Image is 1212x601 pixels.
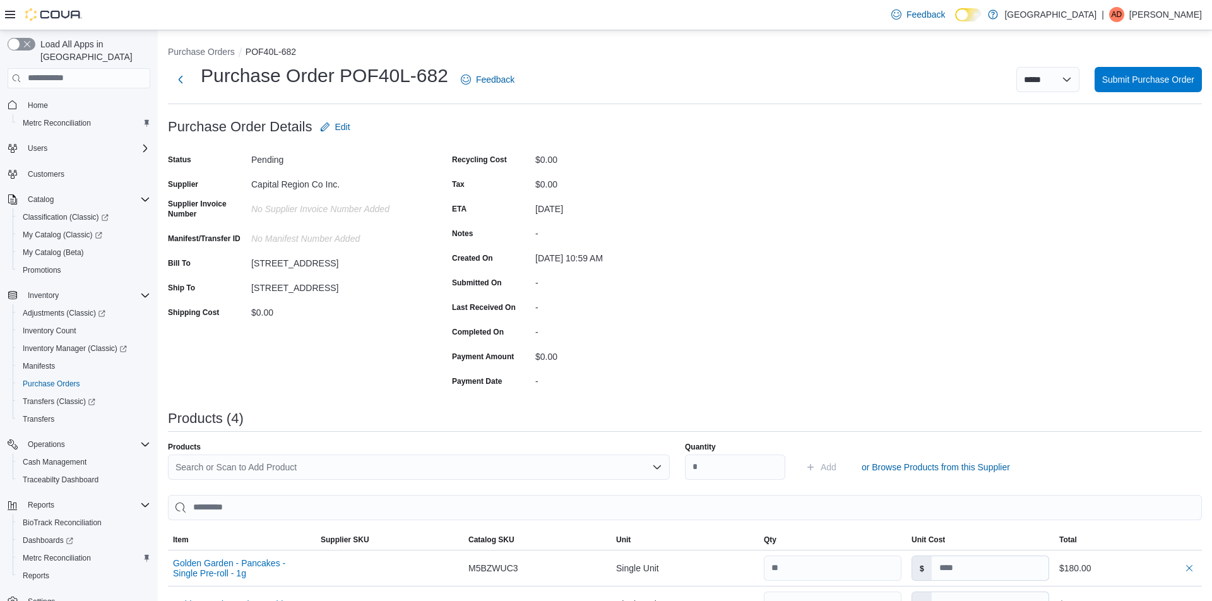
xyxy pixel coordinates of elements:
[18,394,100,409] a: Transfers (Classic)
[18,515,107,530] a: BioTrack Reconciliation
[173,535,189,545] span: Item
[452,302,516,312] label: Last Received On
[906,8,945,21] span: Feedback
[13,340,155,357] a: Inventory Manager (Classic)
[168,234,241,244] label: Manifest/Transfer ID
[13,114,155,132] button: Metrc Reconciliation
[535,150,704,165] div: $0.00
[23,361,55,371] span: Manifests
[13,567,155,585] button: Reports
[18,376,150,391] span: Purchase Orders
[23,97,150,113] span: Home
[23,326,76,336] span: Inventory Count
[251,253,420,268] div: [STREET_ADDRESS]
[28,143,47,153] span: Users
[18,210,114,225] a: Classification (Classic)
[23,343,127,354] span: Inventory Manager (Classic)
[168,199,246,219] label: Supplier Invoice Number
[1109,7,1124,22] div: Alex Dean
[28,169,64,179] span: Customers
[18,341,150,356] span: Inventory Manager (Classic)
[251,150,420,165] div: Pending
[28,194,54,205] span: Catalog
[13,226,155,244] a: My Catalog (Classic)
[13,375,155,393] button: Purchase Orders
[3,96,155,114] button: Home
[23,475,98,485] span: Traceabilty Dashboard
[535,174,704,189] div: $0.00
[23,497,59,513] button: Reports
[18,455,150,470] span: Cash Management
[1095,67,1202,92] button: Submit Purchase Order
[173,558,311,578] button: Golden Garden - Pancakes - Single Pre-roll - 1g
[18,227,150,242] span: My Catalog (Classic)
[23,230,102,240] span: My Catalog (Classic)
[616,535,631,545] span: Unit
[23,571,49,581] span: Reports
[452,352,514,362] label: Payment Amount
[23,288,150,303] span: Inventory
[1102,7,1104,22] p: |
[251,229,420,244] div: No Manifest Number added
[18,376,85,391] a: Purchase Orders
[3,165,155,183] button: Customers
[168,258,191,268] label: Bill To
[452,179,465,189] label: Tax
[955,21,956,22] span: Dark Mode
[18,263,66,278] a: Promotions
[25,8,82,21] img: Cova
[3,140,155,157] button: Users
[452,278,502,288] label: Submitted On
[13,532,155,549] a: Dashboards
[13,261,155,279] button: Promotions
[18,568,54,583] a: Reports
[821,461,836,473] span: Add
[886,2,950,27] a: Feedback
[611,530,759,550] button: Unit
[3,436,155,453] button: Operations
[1059,535,1077,545] span: Total
[168,155,191,165] label: Status
[13,453,155,471] button: Cash Management
[28,439,65,449] span: Operations
[168,47,235,57] button: Purchase Orders
[316,530,463,550] button: Supplier SKU
[251,174,420,189] div: Capital Region Co Inc.
[251,199,420,214] div: No Supplier Invoice Number added
[18,245,89,260] a: My Catalog (Beta)
[246,47,296,57] button: POF40L-682
[764,535,776,545] span: Qty
[18,568,150,583] span: Reports
[800,455,841,480] button: Add
[13,357,155,375] button: Manifests
[168,179,198,189] label: Supplier
[1004,7,1096,22] p: [GEOGRAPHIC_DATA]
[3,191,155,208] button: Catalog
[23,141,150,156] span: Users
[862,461,1010,473] span: or Browse Products from this Supplier
[18,550,150,566] span: Metrc Reconciliation
[18,359,60,374] a: Manifests
[1054,530,1202,550] button: Total
[168,530,316,550] button: Item
[1059,561,1197,576] div: $180.00
[857,455,1015,480] button: or Browse Products from this Supplier
[18,116,150,131] span: Metrc Reconciliation
[168,119,312,134] h3: Purchase Order Details
[23,265,61,275] span: Promotions
[18,245,150,260] span: My Catalog (Beta)
[23,98,53,113] a: Home
[476,73,514,86] span: Feedback
[23,396,95,407] span: Transfers (Classic)
[23,308,105,318] span: Adjustments (Classic)
[18,359,150,374] span: Manifests
[18,306,150,321] span: Adjustments (Classic)
[611,556,759,581] div: Single Unit
[168,442,201,452] label: Products
[23,167,69,182] a: Customers
[335,121,350,133] span: Edit
[13,514,155,532] button: BioTrack Reconciliation
[13,208,155,226] a: Classification (Classic)
[18,116,96,131] a: Metrc Reconciliation
[18,227,107,242] a: My Catalog (Classic)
